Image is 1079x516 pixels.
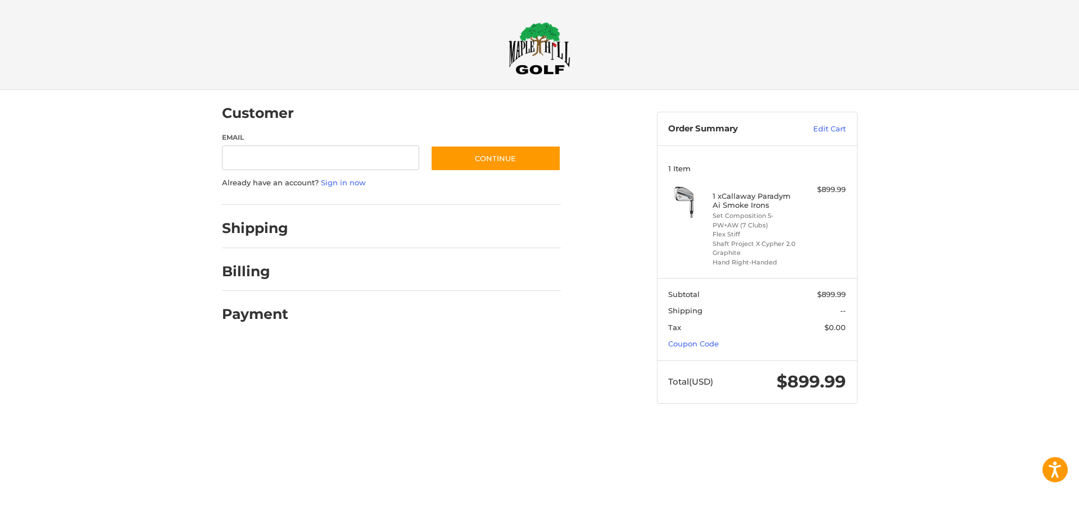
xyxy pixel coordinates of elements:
div: $899.99 [801,184,846,195]
span: -- [840,306,846,315]
span: Total (USD) [668,376,713,387]
li: Hand Right-Handed [713,258,799,267]
label: Email [222,133,420,143]
p: Already have an account? [222,177,561,189]
span: Tax [668,323,681,332]
button: Continue [430,145,561,171]
a: Edit Cart [789,124,846,135]
img: Maple Hill Golf [509,22,570,75]
h2: Shipping [222,220,288,237]
span: $0.00 [824,323,846,332]
span: Subtotal [668,290,700,299]
span: Shipping [668,306,702,315]
li: Flex Stiff [713,230,799,239]
h2: Billing [222,263,288,280]
h2: Payment [222,305,288,323]
h4: 1 x Callaway Paradym Ai Smoke Irons [713,191,799,210]
h2: Customer [222,104,294,122]
a: Sign in now [321,178,366,187]
li: Set Composition 5-PW+AW (7 Clubs) [713,211,799,230]
a: Coupon Code [668,339,719,348]
iframe: Google Customer Reviews [986,486,1079,516]
span: $899.99 [777,371,846,392]
h3: Order Summary [668,124,789,135]
h3: 1 Item [668,164,846,173]
li: Shaft Project X Cypher 2.0 Graphite [713,239,799,258]
span: $899.99 [817,290,846,299]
